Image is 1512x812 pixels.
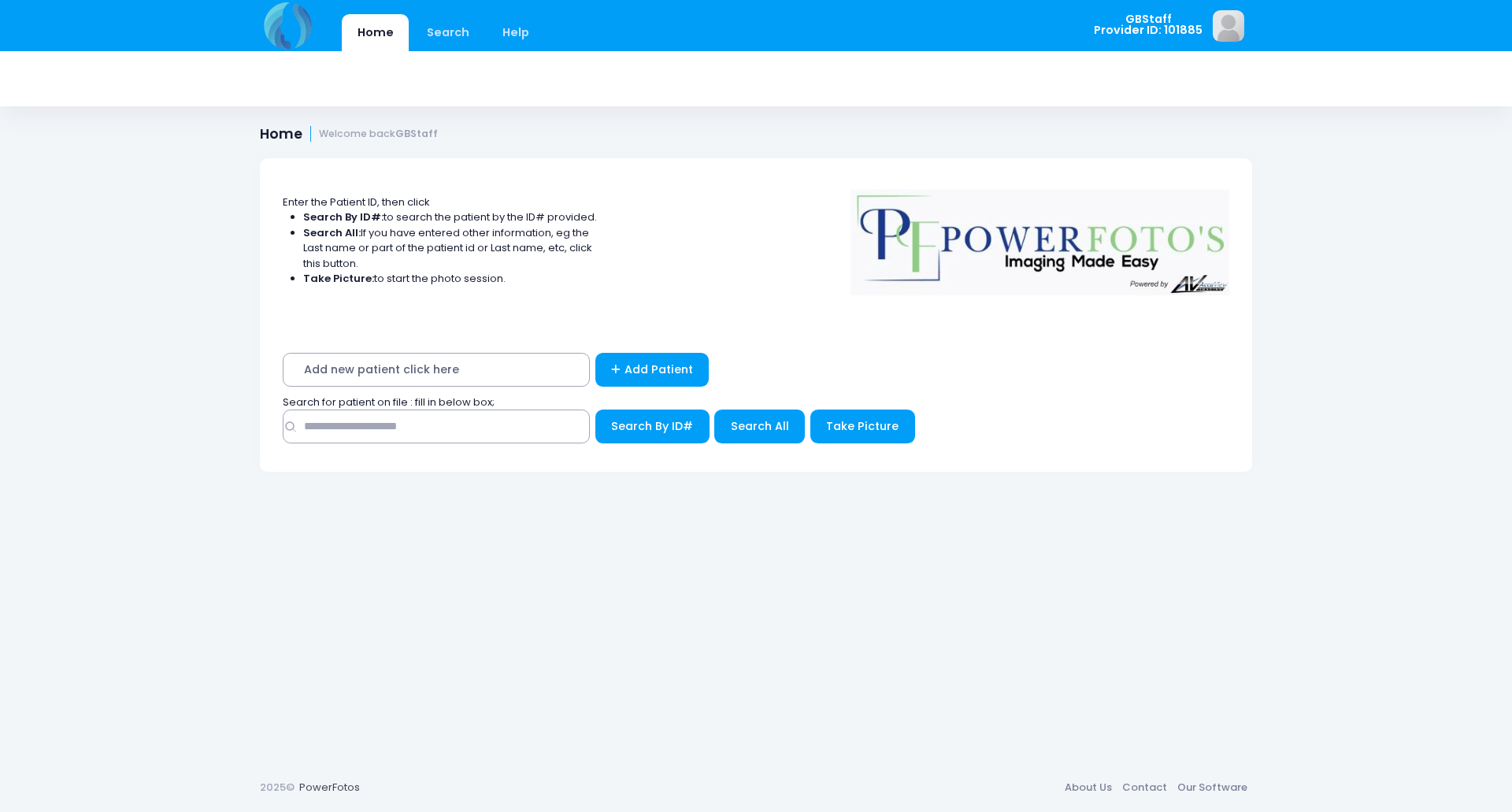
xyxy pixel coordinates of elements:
[303,271,374,286] strong: Take Picture:
[1172,773,1252,802] a: Our Software
[843,179,1237,295] img: Logo
[303,209,384,224] strong: Search By ID#:
[260,780,295,795] span: 2025©
[1117,773,1172,802] a: Contact
[342,14,409,51] a: Home
[1213,10,1244,42] img: image
[303,225,598,272] li: If you have entered other information, eg the Last name or part of the patient id or Last name, e...
[611,418,693,434] span: Search By ID#
[810,410,915,443] button: Take Picture
[319,128,438,140] small: Welcome back
[595,410,710,443] button: Search By ID#
[283,395,495,410] span: Search for patient on file : fill in below box;
[283,353,590,387] span: Add new patient click here
[260,126,438,143] h1: Home
[299,780,360,795] a: PowerFotos
[595,353,710,387] a: Add Patient
[1059,773,1117,802] a: About Us
[1094,13,1203,36] span: GBStaff Provider ID: 101885
[283,195,430,209] span: Enter the Patient ID, then click
[303,209,598,225] li: to search the patient by the ID# provided.
[731,418,789,434] span: Search All
[714,410,805,443] button: Search All
[395,127,438,140] strong: GBStaff
[826,418,899,434] span: Take Picture
[303,271,598,287] li: to start the photo session.
[487,14,545,51] a: Help
[411,14,484,51] a: Search
[303,225,361,240] strong: Search All:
